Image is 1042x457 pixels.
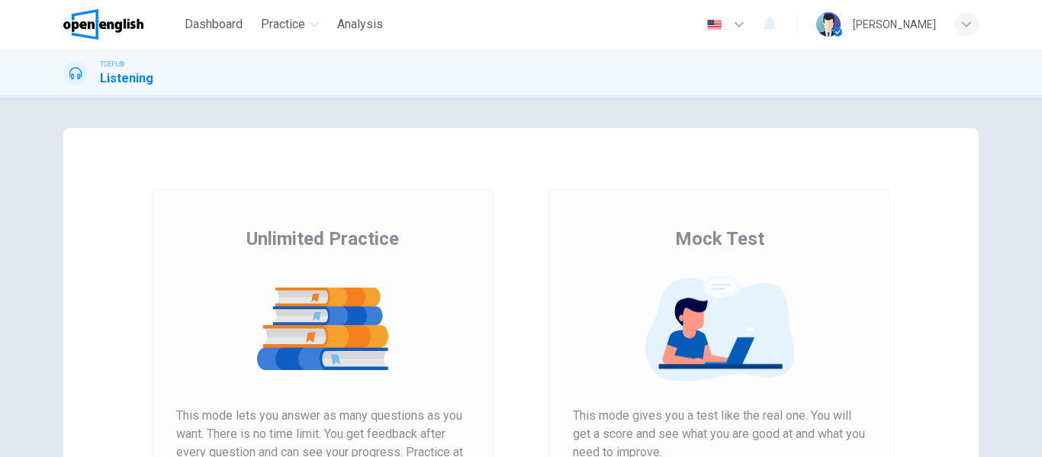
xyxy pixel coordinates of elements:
[337,15,383,34] span: Analysis
[63,9,178,40] a: OpenEnglish logo
[261,15,305,34] span: Practice
[331,11,389,38] button: Analysis
[255,11,325,38] button: Practice
[100,69,153,88] h1: Listening
[178,11,249,38] button: Dashboard
[246,227,399,251] span: Unlimited Practice
[816,12,841,37] img: Profile picture
[675,227,764,251] span: Mock Test
[185,15,243,34] span: Dashboard
[705,19,724,31] img: en
[63,9,143,40] img: OpenEnglish logo
[853,15,936,34] div: [PERSON_NAME]
[100,59,124,69] span: TOEFL®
